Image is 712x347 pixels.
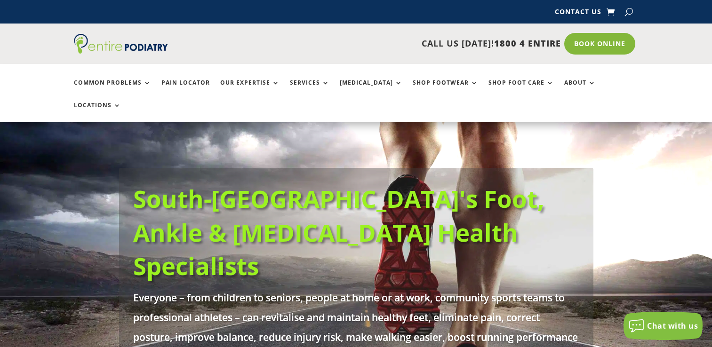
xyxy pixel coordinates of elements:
[74,102,121,122] a: Locations
[340,79,402,100] a: [MEDICAL_DATA]
[555,8,601,19] a: Contact Us
[133,182,544,282] a: South-[GEOGRAPHIC_DATA]'s Foot, Ankle & [MEDICAL_DATA] Health Specialists
[647,321,698,331] span: Chat with us
[413,79,478,100] a: Shop Footwear
[564,33,635,55] a: Book Online
[624,312,703,340] button: Chat with us
[74,46,168,55] a: Entire Podiatry
[74,79,151,100] a: Common Problems
[74,34,168,54] img: logo (1)
[220,79,280,100] a: Our Expertise
[564,79,596,100] a: About
[204,38,561,50] p: CALL US [DATE]!
[290,79,329,100] a: Services
[494,38,561,49] span: 1800 4 ENTIRE
[488,79,554,100] a: Shop Foot Care
[161,79,210,100] a: Pain Locator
